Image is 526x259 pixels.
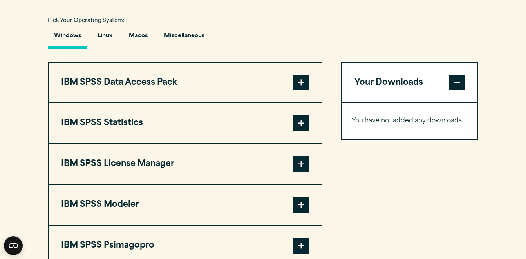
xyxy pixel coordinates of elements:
button: IBM SPSS Data Access Pack [49,63,322,103]
p: You have not added any downloads. [352,115,468,127]
button: Miscellaneous [158,27,211,49]
div: Your Downloads [342,102,478,139]
button: Linux [91,27,119,49]
button: Macos [123,27,154,49]
span: Pick Your Operating System: [48,18,125,23]
button: IBM SPSS License Manager [49,144,322,184]
button: IBM SPSS Modeler [49,185,322,225]
button: Open CMP widget [4,236,23,255]
button: Your Downloads [342,63,478,103]
button: IBM SPSS Statistics [49,103,322,143]
button: Windows [48,27,87,49]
